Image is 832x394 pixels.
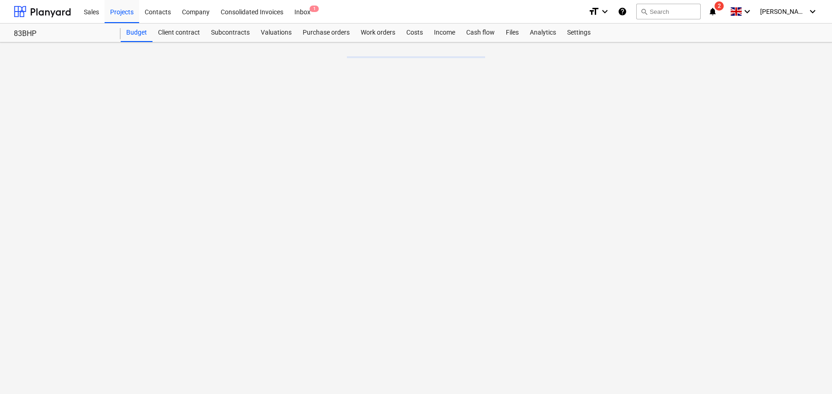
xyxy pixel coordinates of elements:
[760,8,806,15] span: [PERSON_NAME]
[562,24,596,42] a: Settings
[786,350,832,394] iframe: Chat Widget
[524,24,562,42] a: Analytics
[255,24,297,42] a: Valuations
[742,6,753,17] i: keyboard_arrow_down
[461,24,500,42] a: Cash flow
[428,24,461,42] a: Income
[708,6,717,17] i: notifications
[310,6,319,12] span: 1
[500,24,524,42] a: Files
[152,24,205,42] a: Client contract
[121,24,152,42] a: Budget
[355,24,401,42] a: Work orders
[297,24,355,42] a: Purchase orders
[640,8,648,15] span: search
[14,29,110,39] div: 83BHP
[618,6,627,17] i: Knowledge base
[807,6,818,17] i: keyboard_arrow_down
[588,6,599,17] i: format_size
[205,24,255,42] a: Subcontracts
[401,24,428,42] a: Costs
[715,1,724,11] span: 2
[599,6,610,17] i: keyboard_arrow_down
[636,4,701,19] button: Search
